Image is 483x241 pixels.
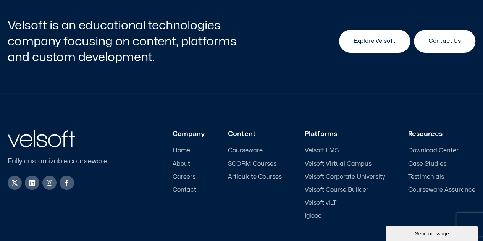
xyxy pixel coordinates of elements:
a: Iglooo [305,212,385,220]
a: Home [173,147,205,154]
a: Velsoft Corporate University [305,173,385,181]
a: Download Center [408,147,475,154]
span: Careers [173,173,195,181]
iframe: chat widget [386,224,479,241]
span: Home [173,147,190,154]
h3: Content [228,130,282,138]
a: Velsoft LMS [305,147,385,154]
span: About [173,160,190,168]
a: Contact [173,186,205,194]
a: Explore Velsoft [339,30,410,53]
h3: Resources [408,130,475,138]
p: Fully customizable courseware [8,156,120,167]
a: Case Studies [408,160,475,168]
a: Velsoft Virtual Campus [305,160,385,168]
span: Velsoft vILT [305,199,336,207]
h3: Platforms [305,130,385,138]
span: Iglooo [305,212,321,220]
a: Courseware [228,147,282,154]
span: Courseware [228,147,263,154]
span: Contact [173,186,196,194]
a: Courseware Assurance [408,186,475,194]
h3: Company [173,130,205,138]
h2: Velsoft is an educational technologies company focusing on content, platforms and custom developm... [8,18,240,65]
a: Testimonials [408,173,475,181]
span: Explore Velsoft [354,37,396,46]
span: Velsoft LMS [305,147,339,154]
span: Contact Us [428,37,461,46]
span: Download Center [408,147,459,154]
span: Velsoft Virtual Campus [305,160,372,168]
a: Articulate Courses [228,173,282,181]
span: Velsoft Course Builder [305,186,368,194]
a: About [173,160,205,168]
span: SCORM Courses [228,160,276,168]
a: Velsoft Course Builder [305,186,385,194]
a: Contact Us [414,30,475,53]
a: Velsoft vILT [305,199,385,207]
span: Case Studies [408,160,446,168]
a: Careers [173,173,205,181]
span: Testimonials [408,173,444,181]
a: SCORM Courses [228,160,282,168]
